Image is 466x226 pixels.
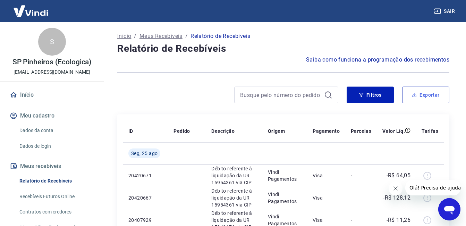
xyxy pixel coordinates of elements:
[351,194,371,201] p: -
[351,217,371,224] p: -
[128,128,133,135] p: ID
[12,58,92,66] p: SP Pinheiros (Ecologica)
[389,181,403,195] iframe: Fechar mensagem
[351,172,371,179] p: -
[313,128,340,135] p: Pagamento
[190,32,250,40] p: Relatório de Recebíveis
[139,32,183,40] a: Meus Recebíveis
[131,150,158,157] span: Seg, 25 ago
[313,194,340,201] p: Visa
[347,87,394,103] button: Filtros
[422,128,438,135] p: Tarifas
[38,28,66,56] div: S
[17,189,95,204] a: Recebíveis Futuros Online
[402,87,449,103] button: Exportar
[268,191,302,205] p: Vindi Pagamentos
[405,180,460,195] iframe: Mensagem da empresa
[240,90,321,100] input: Busque pelo número do pedido
[8,0,53,22] img: Vindi
[128,217,162,224] p: 20407929
[438,198,460,220] iframe: Botão para abrir a janela de mensagens
[351,128,371,135] p: Parcelas
[17,139,95,153] a: Dados de login
[117,32,131,40] a: Início
[17,205,95,219] a: Contratos com credores
[17,123,95,138] a: Dados da conta
[387,216,411,224] p: -R$ 11,26
[185,32,188,40] p: /
[117,42,449,56] h4: Relatório de Recebíveis
[134,32,136,40] p: /
[433,5,458,18] button: Sair
[8,159,95,174] button: Meus recebíveis
[211,165,256,186] p: Débito referente à liquidação da UR 15954361 via CIP
[268,169,302,183] p: Vindi Pagamentos
[128,194,162,201] p: 20420667
[383,194,410,202] p: -R$ 128,12
[268,128,285,135] p: Origem
[8,87,95,103] a: Início
[8,108,95,123] button: Meu cadastro
[128,172,162,179] p: 20420671
[313,217,340,224] p: Visa
[382,128,405,135] p: Valor Líq.
[14,68,90,76] p: [EMAIL_ADDRESS][DOMAIN_NAME]
[306,56,449,64] a: Saiba como funciona a programação dos recebimentos
[17,174,95,188] a: Relatório de Recebíveis
[173,128,190,135] p: Pedido
[387,171,411,180] p: -R$ 64,05
[211,187,256,208] p: Débito referente à liquidação da UR 15954361 via CIP
[313,172,340,179] p: Visa
[4,5,58,10] span: Olá! Precisa de ajuda?
[211,128,235,135] p: Descrição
